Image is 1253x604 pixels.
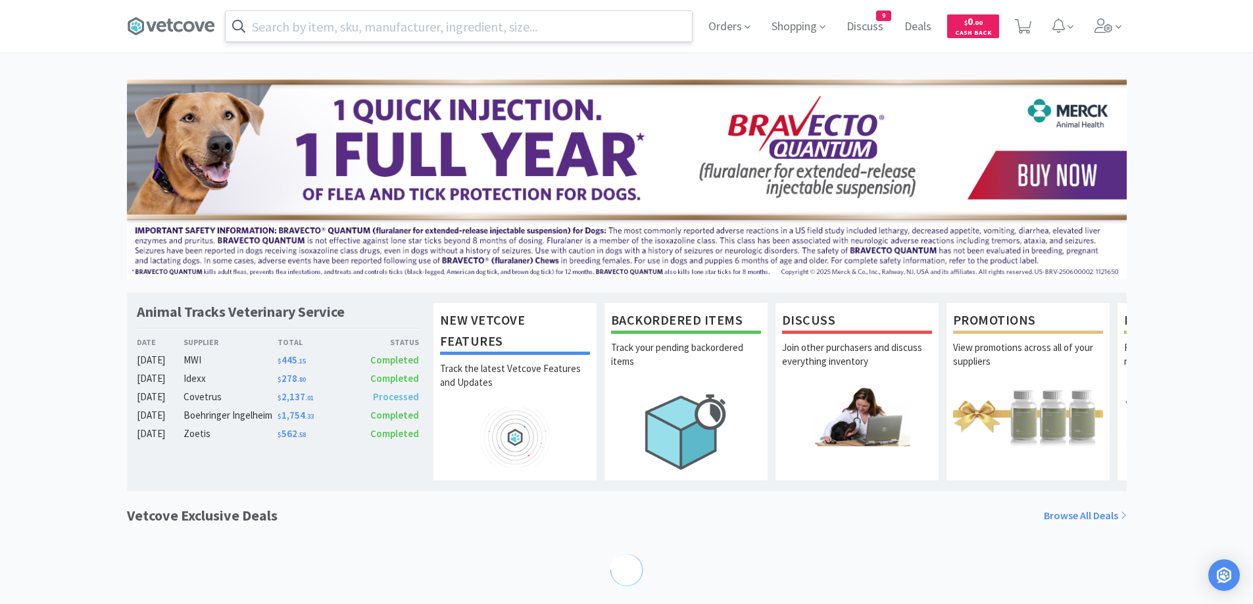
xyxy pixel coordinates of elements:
[604,302,768,481] a: Backordered ItemsTrack your pending backordered items
[278,390,314,403] span: 2,137
[611,310,761,334] h1: Backordered Items
[278,409,314,421] span: 1,754
[440,407,590,467] img: hero_feature_roadmap.png
[184,371,278,386] div: Idexx
[137,426,420,442] a: [DATE]Zoetis$562.58Completed
[973,18,983,27] span: . 00
[127,504,278,527] h1: Vetcove Exclusive Deals
[297,430,306,439] span: . 58
[278,430,282,439] span: $
[899,21,937,33] a: Deals
[278,336,349,348] div: Total
[278,372,306,384] span: 278
[953,386,1103,446] img: hero_promotions.png
[877,11,891,20] span: 9
[297,357,306,365] span: . 15
[370,409,419,421] span: Completed
[278,375,282,384] span: $
[137,371,184,386] div: [DATE]
[278,412,282,421] span: $
[953,340,1103,386] p: View promotions across all of your suppliers
[611,386,761,476] img: hero_backorders.png
[370,372,419,384] span: Completed
[305,394,314,402] span: . 01
[955,30,991,38] span: Cash Back
[297,375,306,384] span: . 80
[1044,507,1127,524] a: Browse All Deals
[278,427,306,440] span: 562
[964,18,968,27] span: $
[137,426,184,442] div: [DATE]
[278,394,282,402] span: $
[278,357,282,365] span: $
[775,302,939,481] a: DiscussJoin other purchasers and discuss everything inventory
[440,310,590,355] h1: New Vetcove Features
[433,302,597,481] a: New Vetcove FeaturesTrack the latest Vetcove Features and Updates
[349,336,420,348] div: Status
[137,352,420,368] a: [DATE]MWI$445.15Completed
[782,310,932,334] h1: Discuss
[946,302,1110,481] a: PromotionsView promotions across all of your suppliers
[137,371,420,386] a: [DATE]Idexx$278.80Completed
[947,9,999,44] a: $0.00Cash Back
[184,336,278,348] div: Supplier
[137,352,184,368] div: [DATE]
[184,426,278,442] div: Zoetis
[137,389,184,405] div: [DATE]
[184,407,278,423] div: Boehringer Ingelheim
[137,336,184,348] div: Date
[137,302,345,321] h1: Animal Tracks Veterinary Service
[1208,559,1240,591] div: Open Intercom Messenger
[305,412,314,421] span: . 33
[278,354,306,366] span: 445
[184,352,278,368] div: MWI
[964,15,983,28] span: 0
[782,386,932,446] img: hero_discuss.png
[137,407,184,423] div: [DATE]
[127,80,1127,279] img: 3ffb5edee65b4d9ab6d7b0afa510b01f.jpg
[137,389,420,405] a: [DATE]Covetrus$2,137.01Processed
[953,310,1103,334] h1: Promotions
[226,11,692,41] input: Search by item, sku, manufacturer, ingredient, size...
[782,340,932,386] p: Join other purchasers and discuss everything inventory
[373,390,419,403] span: Processed
[184,389,278,405] div: Covetrus
[841,21,889,33] a: Discuss9
[137,407,420,423] a: [DATE]Boehringer Ingelheim$1,754.33Completed
[611,340,761,386] p: Track your pending backordered items
[370,427,419,440] span: Completed
[440,361,590,407] p: Track the latest Vetcove Features and Updates
[370,354,419,366] span: Completed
